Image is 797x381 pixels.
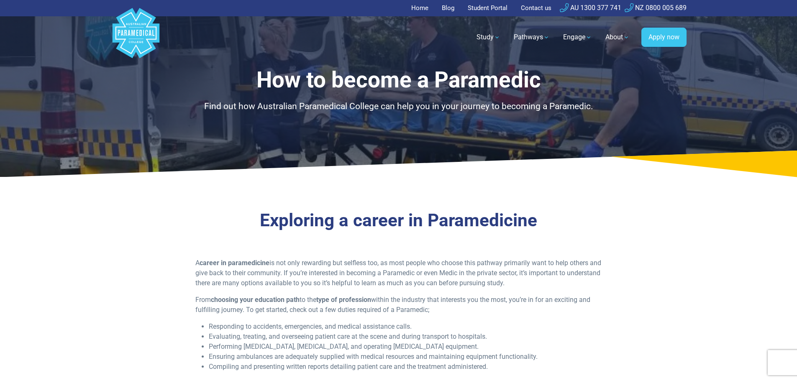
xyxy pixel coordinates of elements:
[209,342,602,352] li: Performing [MEDICAL_DATA], [MEDICAL_DATA], and operating [MEDICAL_DATA] equipment.
[111,16,161,59] a: Australian Paramedical College
[211,296,300,304] strong: choosing your education path
[625,4,687,12] a: NZ 0800 005 689
[154,67,643,93] h1: How to become a Paramedic
[316,296,371,304] strong: type of profession
[200,259,269,267] strong: career in paramedicine
[209,332,602,342] li: Evaluating, treating, and overseeing patient care at the scene and during transport to hospitals.
[558,26,597,49] a: Engage
[209,352,602,362] li: Ensuring ambulances are adequately supplied with medical resources and maintaining equipment func...
[209,322,602,332] li: Responding to accidents, emergencies, and medical assistance calls.
[641,28,687,47] a: Apply now
[509,26,555,49] a: Pathways
[154,100,643,113] p: Find out how Australian Paramedical College can help you in your journey to becoming a Paramedic.
[472,26,505,49] a: Study
[195,295,602,315] p: From to the within the industry that interests you the most, you’re in for an exciting and fulfil...
[195,258,602,288] p: A is not only rewarding but selfless too, as most people who choose this pathway primarily want t...
[154,210,643,231] h2: Exploring a career in Paramedicine
[209,362,602,372] li: Compiling and presenting written reports detailing patient care and the treatment administered.
[600,26,635,49] a: About
[560,4,621,12] a: AU 1300 377 741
